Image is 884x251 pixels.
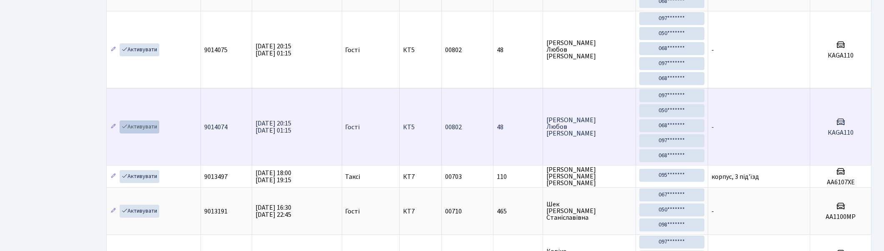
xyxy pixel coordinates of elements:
h5: АА6107ХЕ [814,178,868,186]
span: 00703 [445,172,462,181]
span: Гості [346,208,360,215]
span: [DATE] 20:15 [DATE] 01:15 [255,119,291,135]
h5: АА1100МР [814,213,868,221]
a: Активувати [120,170,159,183]
span: КТ7 [403,208,438,215]
span: [DATE] 18:00 [DATE] 19:15 [255,168,291,185]
span: 00802 [445,45,462,55]
span: [DATE] 16:30 [DATE] 22:45 [255,203,291,219]
span: - [711,207,714,216]
span: КТ5 [403,124,438,131]
span: 9014075 [204,45,228,55]
span: [DATE] 20:15 [DATE] 01:15 [255,42,291,58]
a: Активувати [120,120,159,133]
span: - [711,123,714,132]
a: Активувати [120,205,159,218]
span: [PERSON_NAME] Любов [PERSON_NAME] [546,117,632,137]
span: 48 [497,47,539,53]
span: КТ7 [403,173,438,180]
span: Гості [346,124,360,131]
span: 48 [497,124,539,131]
a: Активувати [120,43,159,56]
span: 110 [497,173,539,180]
span: Гості [346,47,360,53]
span: 9014074 [204,123,228,132]
span: 00710 [445,207,462,216]
h5: КАGA110 [814,129,868,137]
span: корпус, 3 під'їзд [711,172,759,181]
h5: КАGA110 [814,52,868,60]
span: 465 [497,208,539,215]
span: [PERSON_NAME] Любов [PERSON_NAME] [546,40,632,60]
span: [PERSON_NAME] [PERSON_NAME] [PERSON_NAME] [546,166,632,186]
span: - [711,45,714,55]
span: 9013191 [204,207,228,216]
span: КТ5 [403,47,438,53]
span: Шек [PERSON_NAME] Станіславівна [546,201,632,221]
span: 00802 [445,123,462,132]
span: 9013497 [204,172,228,181]
span: Таксі [346,173,361,180]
